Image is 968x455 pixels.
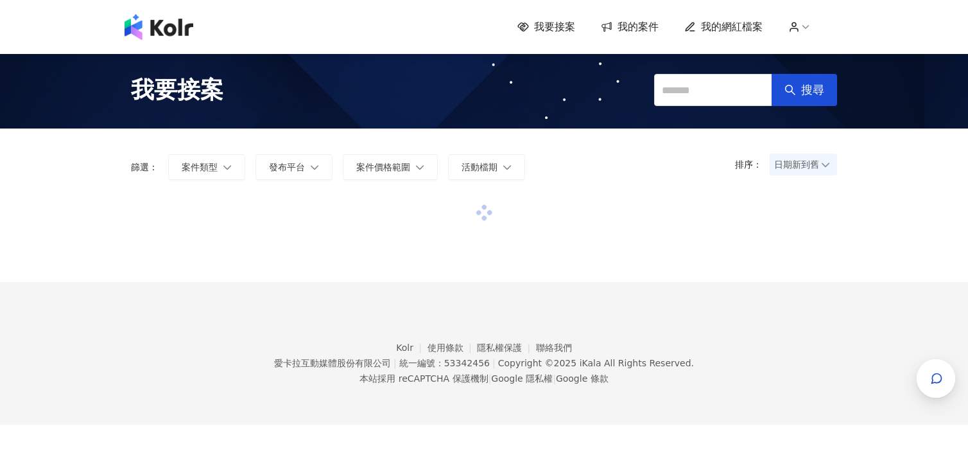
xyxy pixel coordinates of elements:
span: | [492,358,496,368]
span: 我的網紅檔案 [701,20,763,34]
div: 愛卡拉互動媒體股份有限公司 [274,358,391,368]
div: Copyright © 2025 All Rights Reserved. [498,358,694,368]
img: logo [125,14,193,40]
a: 使用條款 [428,343,478,353]
button: 案件類型 [168,154,245,180]
button: 活動檔期 [448,154,525,180]
a: iKala [580,358,601,368]
span: 案件類型 [182,162,218,172]
button: 案件價格範圍 [343,154,438,180]
span: 我要接案 [131,74,223,106]
p: 篩選： [131,162,158,172]
span: 我的案件 [618,20,659,34]
span: 日期新到舊 [774,155,833,174]
div: 統一編號：53342456 [399,358,490,368]
span: | [393,358,397,368]
span: 搜尋 [801,83,824,97]
button: 搜尋 [772,74,837,106]
span: 本站採用 reCAPTCHA 保護機制 [359,371,608,386]
a: 隱私權保護 [477,343,536,353]
span: 我要接案 [534,20,575,34]
a: Google 條款 [556,373,609,384]
span: 活動檔期 [462,162,497,172]
span: | [488,373,492,384]
a: Kolr [396,343,427,353]
span: 案件價格範圍 [356,162,410,172]
span: search [784,84,796,96]
p: 排序： [735,159,770,170]
a: Google 隱私權 [491,373,553,384]
a: 我要接案 [517,20,575,34]
a: 我的案件 [601,20,659,34]
button: 發布平台 [255,154,333,180]
span: 發布平台 [269,162,305,172]
span: | [553,373,556,384]
a: 聯絡我們 [536,343,572,353]
a: 我的網紅檔案 [684,20,763,34]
